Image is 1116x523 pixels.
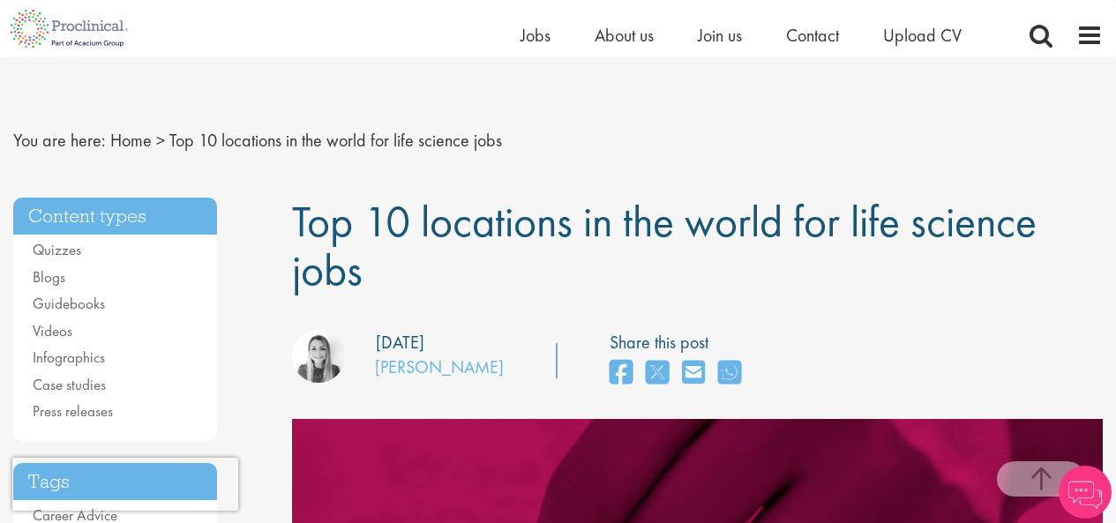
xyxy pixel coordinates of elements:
[883,24,962,47] a: Upload CV
[375,355,504,378] a: [PERSON_NAME]
[1059,466,1112,519] img: Chatbot
[33,294,105,313] a: Guidebooks
[110,129,152,152] a: breadcrumb link
[718,355,741,392] a: share on whats app
[292,330,345,383] img: Hannah Burke
[169,129,502,152] span: Top 10 locations in the world for life science jobs
[12,458,238,511] iframe: reCAPTCHA
[13,198,217,235] h3: Content types
[521,24,551,47] a: Jobs
[698,24,742,47] a: Join us
[156,129,165,152] span: >
[786,24,839,47] a: Contact
[33,321,72,340] a: Videos
[33,240,81,259] a: Quizzes
[610,330,750,355] label: Share this post
[13,129,106,152] span: You are here:
[33,267,65,287] a: Blogs
[646,355,669,392] a: share on twitter
[33,375,106,394] a: Case studies
[292,193,1037,298] span: Top 10 locations in the world for life science jobs
[376,330,424,355] div: [DATE]
[33,347,105,367] a: Infographics
[595,24,654,47] a: About us
[682,355,705,392] a: share on email
[610,355,633,392] a: share on facebook
[33,401,113,421] a: Press releases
